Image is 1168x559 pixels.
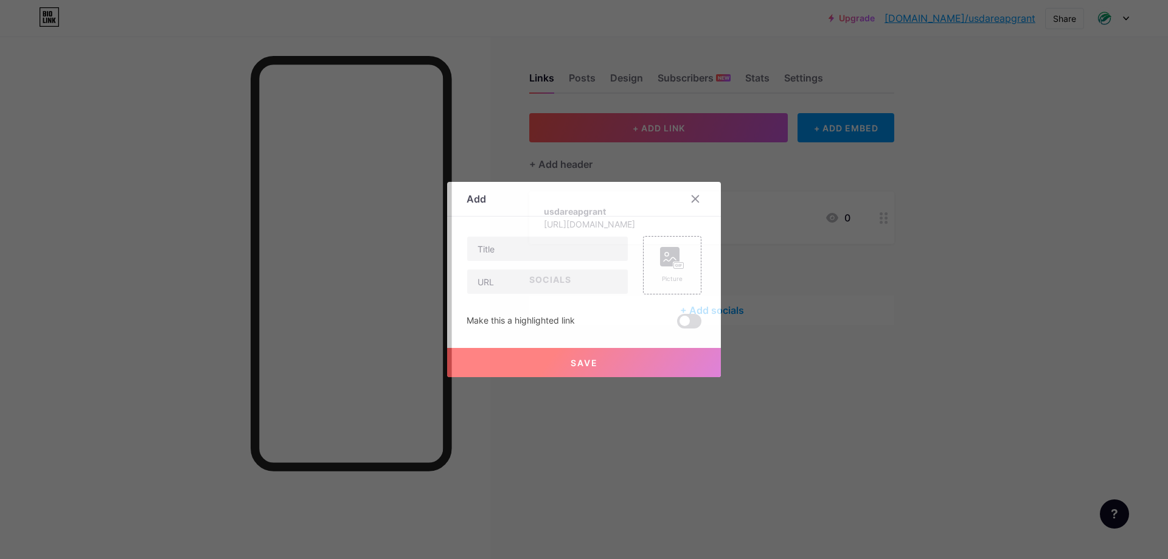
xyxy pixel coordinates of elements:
input: Title [467,237,628,261]
div: Picture [660,274,684,283]
button: Save [447,348,721,377]
span: Save [571,358,598,368]
div: Add [467,192,486,206]
div: Make this a highlighted link [467,314,575,328]
input: URL [467,269,628,294]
